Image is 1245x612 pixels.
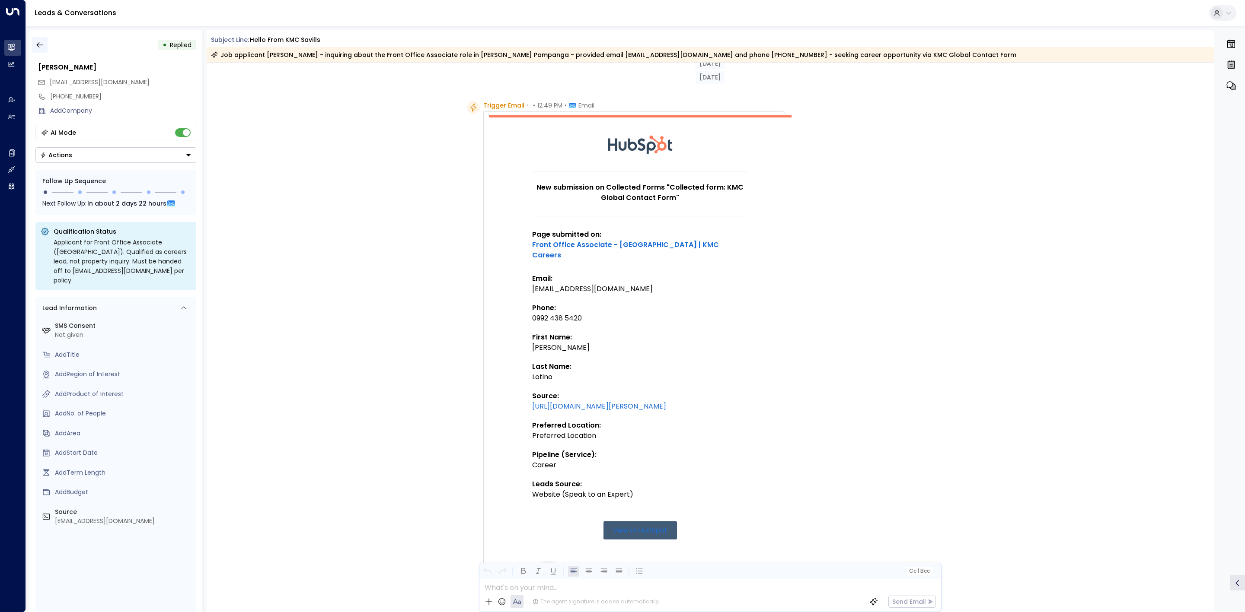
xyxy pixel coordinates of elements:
button: Undo [482,566,493,577]
div: [EMAIL_ADDRESS][DOMAIN_NAME] [532,284,748,294]
label: SMS Consent [55,321,193,330]
strong: Phone: [532,303,556,313]
div: AddTitle [55,350,193,359]
strong: Preferred Location: [532,420,601,430]
span: Cc Bcc [909,568,929,574]
a: View in HubSpot [603,521,677,539]
button: Cc|Bcc [905,567,933,575]
span: Trigger Email [483,101,524,110]
button: Redo [497,566,508,577]
div: Not given [55,330,193,339]
div: [PERSON_NAME] [38,62,196,73]
span: • [533,101,535,110]
span: In about 2 days 22 hours [87,199,166,208]
div: AddStart Date [55,448,193,457]
span: fjoeynne@gmail.com [50,78,150,87]
strong: Email: [532,273,552,283]
div: The agent signature is added automatically [533,598,659,606]
span: [EMAIL_ADDRESS][DOMAIN_NAME] [50,78,150,86]
a: [URL][DOMAIN_NAME][PERSON_NAME] [532,401,666,412]
div: AI Mode [51,128,76,137]
a: Leads & Conversations [35,8,116,18]
div: AddProduct of Interest [55,390,193,399]
strong: Pipeline (Service): [532,450,597,460]
div: AddBudget [55,488,193,497]
div: [PHONE_NUMBER] [50,92,196,101]
strong: Last Name: [532,361,571,371]
h1: New submission on Collected Forms "Collected form: KMC Global Contact Form" [532,182,748,203]
span: • [565,101,567,110]
img: HubSpot [608,117,673,171]
strong: Page submitted on: [532,229,748,260]
div: AddNo. of People [55,409,193,418]
div: Lotino [532,372,748,382]
span: • [527,101,529,110]
div: Follow Up Sequence [42,177,189,186]
div: Hello from KMC Savills [250,35,320,44]
button: Actions [35,147,196,163]
img: Joeynne Faye Lotino [532,561,563,592]
div: Job applicant [PERSON_NAME] - inquiring about the Front Office Associate role in [PERSON_NAME] Pa... [211,51,1016,59]
span: Replied [170,41,192,49]
div: [PERSON_NAME] [532,342,748,353]
div: AddTerm Length [55,468,193,477]
div: Actions [40,151,72,159]
span: 12:49 PM [537,101,562,110]
strong: First Name: [532,332,572,342]
div: AddArea [55,429,193,438]
div: • [163,37,167,53]
div: 0992 438 5420 [532,313,748,323]
div: AddRegion of Interest [55,370,193,379]
span: Email [578,101,594,110]
strong: Source: [532,391,559,401]
div: Next Follow Up: [42,199,189,208]
div: AddCompany [50,106,196,115]
div: [EMAIL_ADDRESS][DOMAIN_NAME] [55,517,193,526]
div: Applicant for Front Office Associate ([GEOGRAPHIC_DATA]). Qualified as careers lead, not property... [54,238,191,285]
label: Source [55,507,193,517]
div: [DATE] [696,71,725,84]
span: Subject Line: [211,35,249,44]
span: | [917,568,919,574]
strong: Leads Source: [532,479,582,489]
div: [DATE] [695,58,725,69]
div: Button group with a nested menu [35,147,196,163]
div: Lead Information [39,304,97,313]
p: Qualification Status [54,227,191,236]
a: Front Office Associate - [GEOGRAPHIC_DATA] | KMC Careers [532,240,748,260]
